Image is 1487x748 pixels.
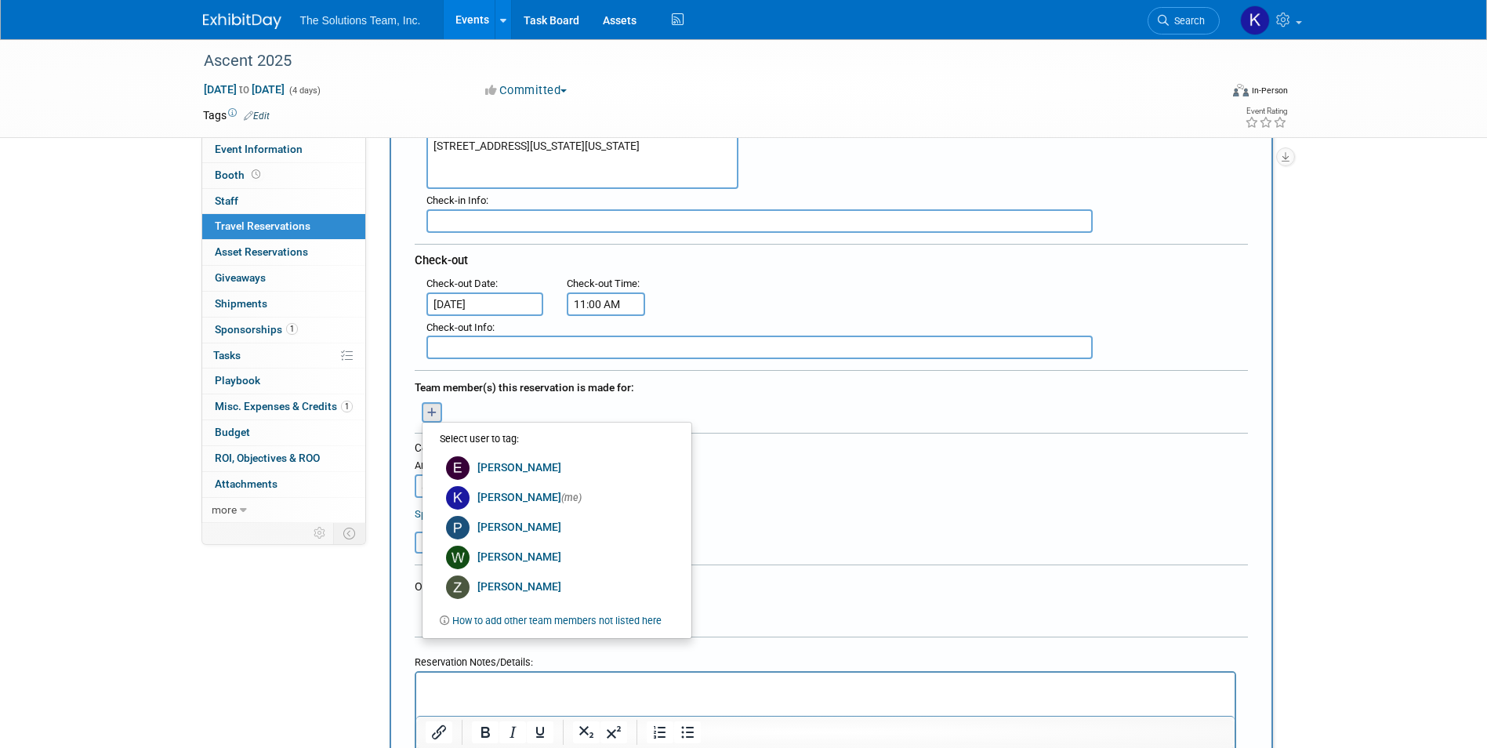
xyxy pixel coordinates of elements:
div: Reservation Notes/Details: [415,648,1236,671]
span: Asset Reservations [215,245,308,258]
a: Event Information [202,137,365,162]
span: Search [1169,15,1205,27]
span: Event Information [215,143,303,155]
button: Superscript [600,721,627,743]
li: Select user to tag: [430,427,680,453]
span: The Solutions Team, Inc. [300,14,421,27]
a: Giveaways [202,266,365,291]
a: [PERSON_NAME] [430,453,680,483]
span: Check-out Info [426,321,492,333]
td: Personalize Event Tab Strip [306,523,334,543]
span: Shipments [215,297,267,310]
small: : [426,278,498,289]
span: Booth [215,169,263,181]
small: : [426,321,495,333]
button: Bullet list [674,721,701,743]
img: W.jpg [446,546,470,569]
span: Travel Reservations [215,220,310,232]
span: ROI, Objectives & ROO [215,452,320,464]
a: Travel Reservations [202,214,365,239]
a: Shipments [202,292,365,317]
a: Misc. Expenses & Credits1 [202,394,365,419]
img: Kaelon Harris [1240,5,1270,35]
img: Format-Inperson.png [1233,84,1249,96]
button: Insert/edit link [426,721,452,743]
img: ExhibitDay [203,13,281,29]
small: : [567,278,640,289]
a: Edit [244,111,270,122]
img: E.jpg [446,456,470,480]
span: Giveaways [215,271,266,284]
span: 1 [341,401,353,412]
img: P.jpg [446,516,470,539]
span: Misc. Expenses & Credits [215,400,353,412]
a: Specify Payment Details [415,508,524,520]
div: Event Format [1127,82,1289,105]
div: Ascent 2025 [198,47,1196,75]
span: [DATE] [DATE] [203,82,285,96]
button: Underline [527,721,553,743]
a: Playbook [202,369,365,394]
span: Playbook [215,374,260,387]
div: In-Person [1251,85,1288,96]
span: Check-in Info [426,194,486,206]
button: Bold [472,721,499,743]
a: How to add other team members not listed here [452,611,662,630]
span: Sponsorships [215,323,298,336]
div: Event Rating [1245,107,1287,115]
span: Tasks [213,349,241,361]
img: K.jpg [446,486,470,510]
small: : [426,194,488,206]
span: Booth not reserved yet [248,169,263,180]
a: Asset Reservations [202,240,365,265]
span: to [237,83,252,96]
button: Subscript [573,721,600,743]
a: ROI, Objectives & ROO [202,446,365,471]
span: (me) [561,491,582,503]
a: Search [1148,7,1220,34]
span: Budget [215,426,250,438]
button: Numbered list [647,721,673,743]
a: more [202,498,365,523]
td: Toggle Event Tabs [333,523,365,543]
span: Attachments [215,477,277,490]
span: (4 days) [288,85,321,96]
span: Staff [215,194,238,207]
span: more [212,503,237,516]
td: Tags [203,107,270,123]
a: Booth [202,163,365,188]
span: 1 [286,323,298,335]
div: Amount [415,459,528,474]
span: Check-out Time [567,278,637,289]
a: [PERSON_NAME] [430,513,680,543]
a: Budget [202,420,365,445]
a: Sponsorships1 [202,318,365,343]
img: Z.jpg [446,576,470,599]
span: Check-out [415,253,468,267]
button: Committed [480,82,573,99]
span: Check-out Date [426,278,495,289]
div: Team member(s) this reservation is made for: [415,373,1248,398]
a: Staff [202,189,365,214]
a: [PERSON_NAME] [430,543,680,572]
a: [PERSON_NAME] [430,572,680,602]
div: Other/Misc. Attachments: [415,579,542,598]
a: Attachments [202,472,365,497]
a: [PERSON_NAME](me) [430,483,680,513]
a: Tasks [202,343,365,369]
div: Cost: [415,441,1248,456]
button: Italic [499,721,526,743]
iframe: Rich Text Area [416,673,1235,735]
